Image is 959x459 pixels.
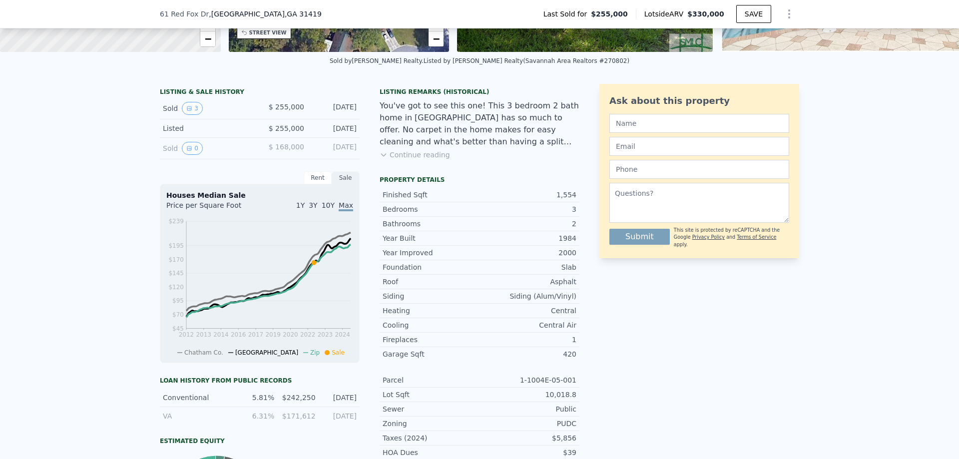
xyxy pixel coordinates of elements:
[213,331,229,338] tspan: 2014
[160,88,360,98] div: LISTING & SALE HISTORY
[383,335,479,345] div: Fireplaces
[280,411,315,421] div: $171,612
[424,57,629,64] div: Listed by [PERSON_NAME] Realty (Savannah Area Realtors #270802)
[479,219,576,229] div: 2
[383,204,479,214] div: Bedrooms
[479,291,576,301] div: Siding (Alum/Vinyl)
[269,143,304,151] span: $ 168,000
[479,190,576,200] div: 1,554
[479,433,576,443] div: $5,856
[235,349,298,356] span: [GEOGRAPHIC_DATA]
[283,331,298,338] tspan: 2020
[383,419,479,429] div: Zoning
[296,201,305,209] span: 1Y
[312,142,357,155] div: [DATE]
[479,349,576,359] div: 420
[160,9,209,19] span: 61 Red Fox Dr
[609,137,789,156] input: Email
[182,102,203,115] button: View historical data
[479,320,576,330] div: Central Air
[239,411,274,421] div: 6.31%
[383,233,479,243] div: Year Built
[433,32,440,45] span: −
[184,349,223,356] span: Chatham Co.
[383,320,479,330] div: Cooling
[479,419,576,429] div: PUDC
[179,331,194,338] tspan: 2012
[543,9,591,19] span: Last Sold for
[166,200,260,216] div: Price per Square Foot
[380,88,579,96] div: Listing Remarks (Historical)
[312,102,357,115] div: [DATE]
[383,291,479,301] div: Siding
[609,229,670,245] button: Submit
[692,234,725,240] a: Privacy Policy
[204,32,211,45] span: −
[383,390,479,400] div: Lot Sqft
[479,404,576,414] div: Public
[674,227,789,248] div: This site is protected by reCAPTCHA and the Google and apply.
[231,331,246,338] tspan: 2016
[182,142,203,155] button: View historical data
[168,256,184,263] tspan: $170
[285,10,322,18] span: , GA 31419
[644,9,687,19] span: Lotside ARV
[332,349,345,356] span: Sale
[779,4,799,24] button: Show Options
[309,201,317,209] span: 3Y
[479,277,576,287] div: Asphalt
[249,29,287,36] div: STREET VIEW
[380,150,450,160] button: Continue reading
[383,262,479,272] div: Foundation
[163,393,233,403] div: Conventional
[304,171,332,184] div: Rent
[479,390,576,400] div: 10,018.8
[479,233,576,243] div: 1984
[339,201,353,211] span: Max
[479,262,576,272] div: Slab
[479,204,576,214] div: 3
[160,437,360,445] div: Estimated Equity
[269,103,304,111] span: $ 255,000
[318,331,333,338] tspan: 2023
[168,218,184,225] tspan: $239
[609,94,789,108] div: Ask about this property
[609,160,789,179] input: Phone
[479,448,576,458] div: $39
[479,248,576,258] div: 2000
[200,31,215,46] a: Zoom out
[163,102,252,115] div: Sold
[322,411,357,421] div: [DATE]
[280,393,315,403] div: $242,250
[322,201,335,209] span: 10Y
[383,448,479,458] div: HOA Dues
[383,433,479,443] div: Taxes (2024)
[196,331,211,338] tspan: 2013
[172,311,184,318] tspan: $70
[383,349,479,359] div: Garage Sqft
[312,123,357,133] div: [DATE]
[300,331,316,338] tspan: 2022
[383,219,479,229] div: Bathrooms
[248,331,264,338] tspan: 2017
[380,100,579,148] div: You've got to see this one! This 3 bedroom 2 bath home in [GEOGRAPHIC_DATA] has so much to offer....
[479,375,576,385] div: 1-1004E-05-001
[737,234,776,240] a: Terms of Service
[168,284,184,291] tspan: $120
[383,248,479,258] div: Year Improved
[172,297,184,304] tspan: $95
[310,349,320,356] span: Zip
[168,242,184,249] tspan: $195
[429,31,444,46] a: Zoom out
[736,5,771,23] button: SAVE
[479,306,576,316] div: Central
[269,124,304,132] span: $ 255,000
[330,57,424,64] div: Sold by [PERSON_NAME] Realty .
[380,176,579,184] div: Property details
[168,270,184,277] tspan: $145
[335,331,350,338] tspan: 2024
[163,123,252,133] div: Listed
[265,331,281,338] tspan: 2019
[383,306,479,316] div: Heating
[609,114,789,133] input: Name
